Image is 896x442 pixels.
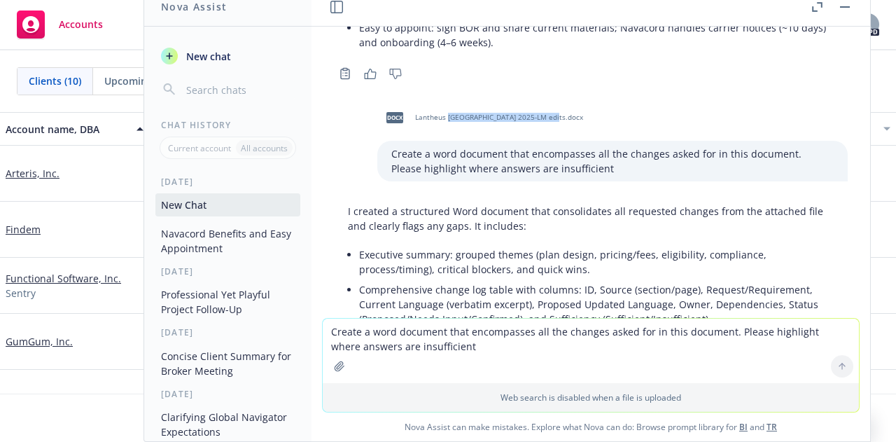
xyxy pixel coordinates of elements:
a: TR [766,421,777,433]
div: [DATE] [144,176,311,188]
button: Professional Yet Playful Project Follow-Up [155,283,300,321]
svg: Copy to clipboard [339,67,351,80]
span: New chat [183,49,231,64]
p: Web search is disabled when a file is uploaded [331,392,850,403]
p: I created a structured Word document that consolidates all requested changes from the attached fi... [348,204,834,233]
a: BI [739,421,748,433]
li: Executive summary: grouped themes (plan design, pricing/fees, eligibility, compliance, process/ti... [359,244,834,279]
span: Sentry [6,286,36,301]
a: Accounts [11,5,108,44]
p: Current account [168,142,231,154]
a: GumGum, Inc. [6,334,73,349]
div: Chat History [144,119,311,131]
div: Account name, DBA [6,122,128,137]
a: Findem [6,222,41,237]
p: All accounts [241,142,288,154]
div: [DATE] [144,388,311,400]
button: Thumbs down [384,64,407,83]
a: Lantheus Holdings Inc. [6,390,113,405]
span: Clients (10) [29,74,81,88]
span: docx [386,112,403,123]
button: Concise Client Summary for Broker Meeting [155,345,300,382]
span: Upcoming renewals (0) [104,74,212,88]
span: Nova Assist can make mistakes. Explore what Nova can do: Browse prompt library for and [317,413,864,441]
span: Lantheus [GEOGRAPHIC_DATA] 2025-LM edits.docx [415,113,583,122]
div: [DATE] [144,326,311,338]
button: New Chat [155,193,300,216]
span: Accounts [59,19,103,30]
div: docxLantheus [GEOGRAPHIC_DATA] 2025-LM edits.docx [377,100,586,135]
a: Functional Software, Inc. [6,271,121,286]
li: Comprehensive change log table with columns: ID, Source (section/page), Request/Requirement, Curr... [359,279,834,329]
input: Search chats [183,80,295,99]
p: Create a word document that encompasses all the changes asked for in this document. Please highli... [391,146,834,176]
button: New chat [155,43,300,69]
button: Navacord Benefits and Easy Appointment [155,222,300,260]
a: Arteris, Inc. [6,166,59,181]
li: Easy to appoint: sign BOR and share current materials; Navacord handles carrier notices (~10 days... [359,18,834,53]
div: [DATE] [144,265,311,277]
